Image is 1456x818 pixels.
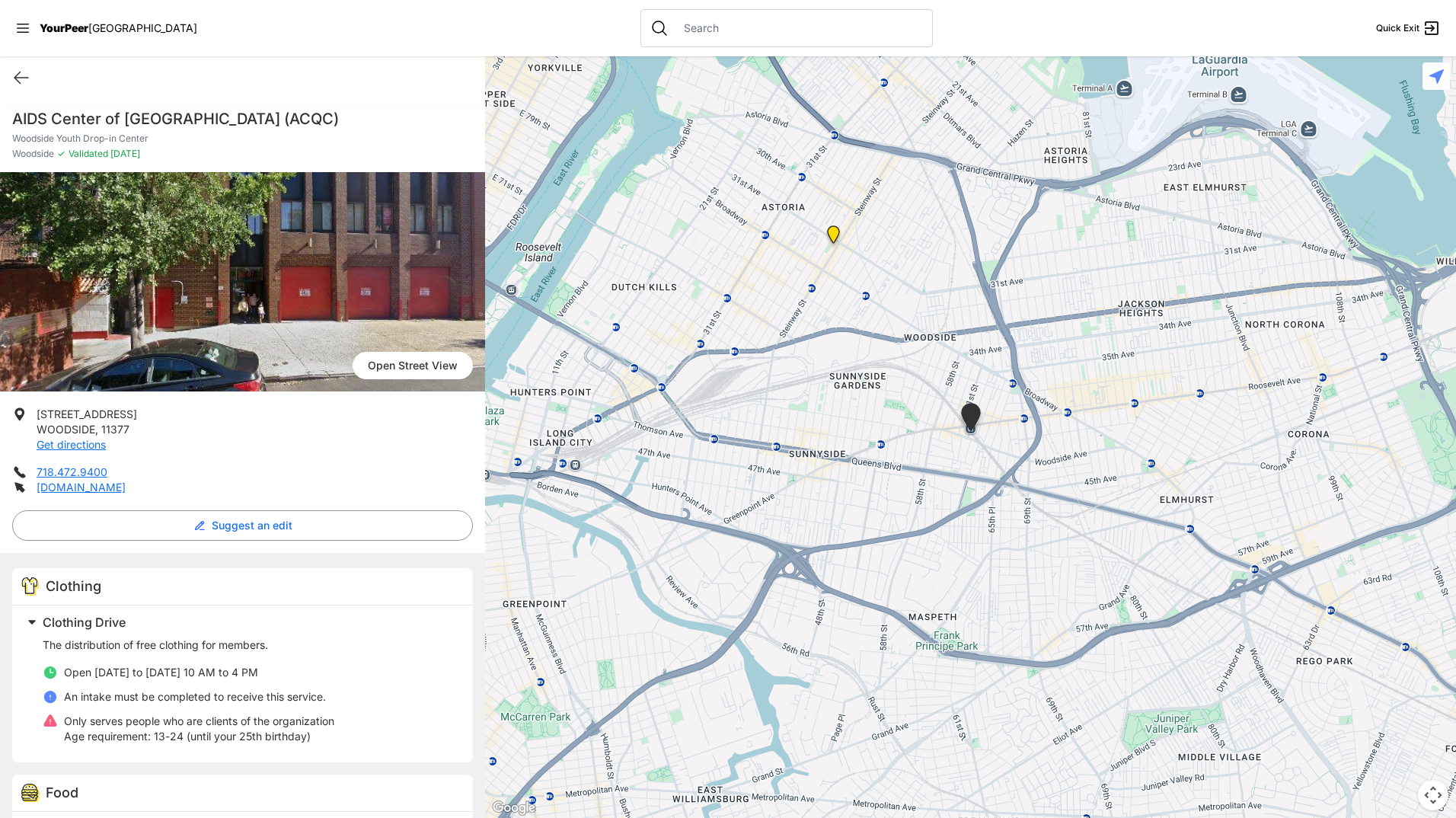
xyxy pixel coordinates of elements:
a: 718.472.9400 [37,465,107,478]
span: Open [DATE] to [DATE] 10 AM to 4 PM [64,666,258,679]
span: [GEOGRAPHIC_DATA] [88,21,197,34]
span: YourPeer [40,21,88,34]
p: 13-24 (until your 25th birthday) [64,729,334,744]
span: Only serves people who are clients of the organization [64,714,334,727]
input: Search [675,21,923,36]
span: Open Street View [353,352,473,379]
p: Woodside Youth Drop-in Center [12,133,473,145]
span: Age requirement: [64,730,151,743]
span: [DATE] [108,148,140,159]
p: An intake must be completed to receive this service. [64,689,326,705]
span: Quick Exit [1376,22,1419,34]
span: Clothing [46,578,101,594]
a: Get directions [37,438,106,451]
span: Suggest an edit [212,518,292,533]
h1: AIDS Center of [GEOGRAPHIC_DATA] (ACQC) [12,108,473,129]
span: [STREET_ADDRESS] [37,407,137,420]
button: Suggest an edit [12,510,473,541]
a: Quick Exit [1376,19,1441,37]
span: WOODSIDE [37,423,95,436]
span: , [95,423,98,436]
a: YourPeer[GEOGRAPHIC_DATA] [40,24,197,33]
button: Map camera controls [1418,780,1448,810]
a: Open this area in Google Maps (opens a new window) [489,798,539,818]
img: Google [489,798,539,818]
span: Clothing Drive [43,615,126,630]
span: 11377 [101,423,129,436]
span: ✓ [57,148,65,160]
p: The distribution of free clothing for members. [43,637,455,653]
a: [DOMAIN_NAME] [37,481,126,494]
div: Woodside Youth Drop-in Center [958,403,984,437]
span: Woodside [12,148,54,160]
span: Food [46,784,78,800]
span: Validated [69,148,108,159]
